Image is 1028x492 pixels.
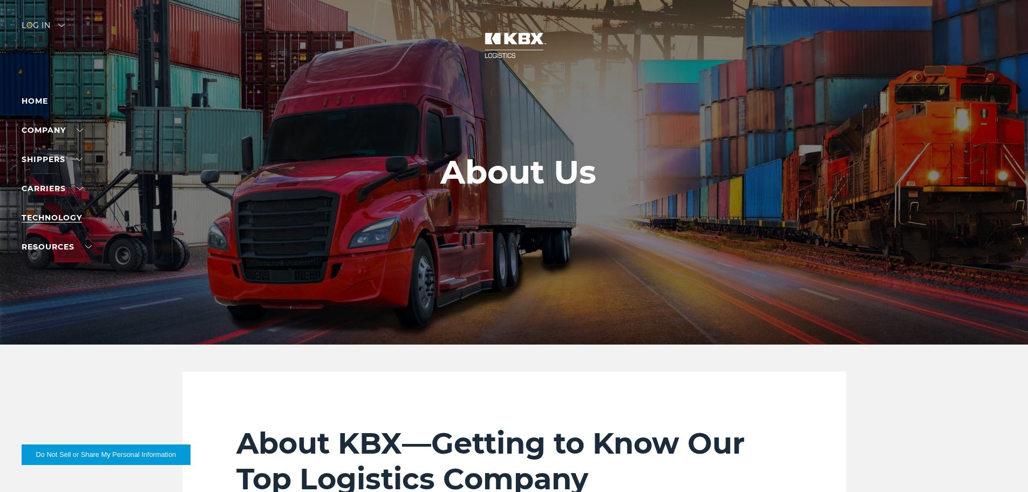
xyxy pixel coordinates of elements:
[22,242,92,252] a: RESOURCES
[58,24,65,27] img: arrow
[22,96,48,106] a: Home
[22,125,83,135] a: Company
[22,444,190,465] button: Do Not Sell or Share My Personal Information
[440,154,596,191] h1: About Us
[22,213,82,223] a: Technology
[474,22,555,69] img: kbx logo
[22,22,65,37] div: Log in
[22,154,83,164] a: SHIPPERS
[22,184,83,193] a: Carriers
